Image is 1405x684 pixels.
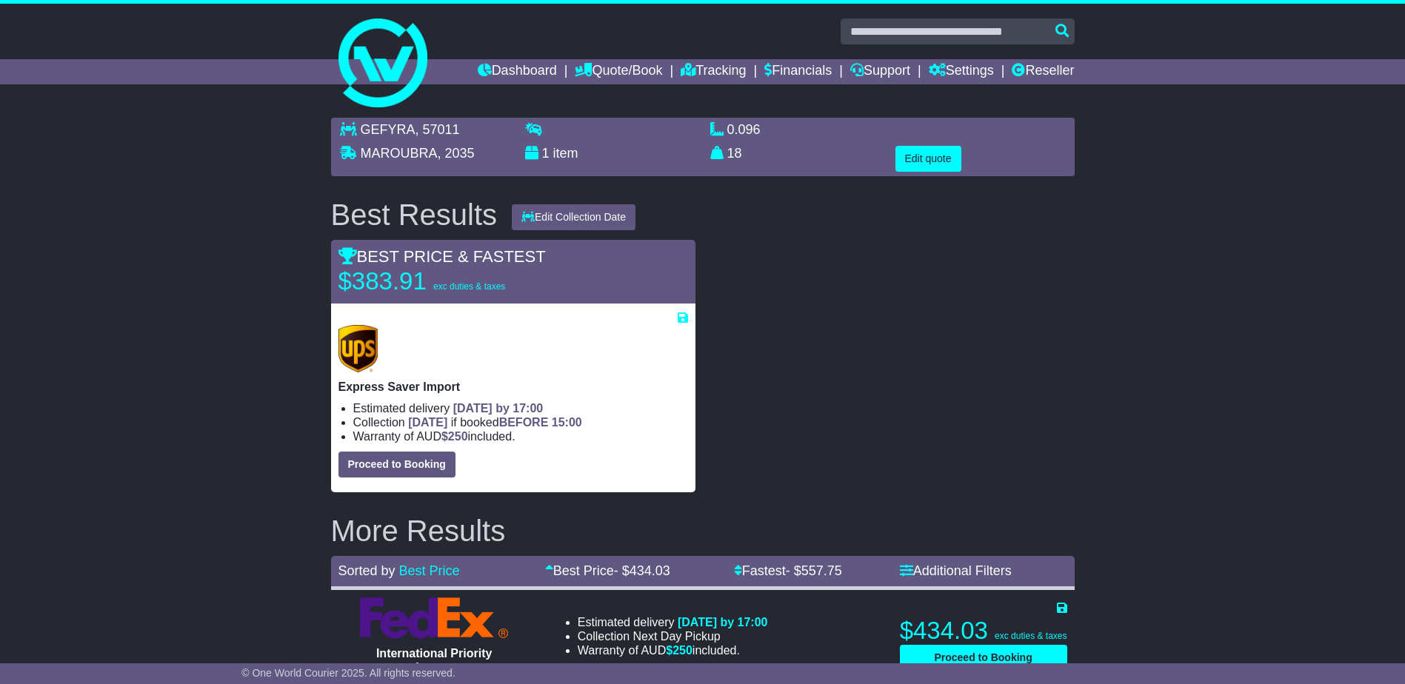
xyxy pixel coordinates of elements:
span: 250 [448,430,468,443]
span: 250 [673,644,693,657]
span: International Priority Import [376,647,492,674]
span: © One World Courier 2025. All rights reserved. [241,667,455,679]
span: BEFORE [499,416,549,429]
span: 434.03 [630,563,670,578]
h2: More Results [331,514,1075,547]
li: Estimated delivery [578,615,768,629]
span: 0.096 [727,122,761,137]
span: exc duties & taxes [433,281,505,292]
a: Settings [929,59,994,84]
span: [DATE] by 17:00 [453,402,544,415]
span: MAROUBRA [361,146,438,161]
a: Reseller [1012,59,1074,84]
span: GEFYRA [361,122,416,137]
span: Sorted by [338,563,396,578]
a: Additional Filters [900,563,1012,578]
button: Proceed to Booking [338,452,455,477]
a: Fastest- $557.75 [734,563,842,578]
span: - $ [614,563,670,578]
span: 1 [542,146,550,161]
img: FedEx Express: International Priority Import [360,597,508,639]
span: 18 [727,146,742,161]
span: [DATE] [408,416,447,429]
img: UPS (new): Express Saver Import [338,325,378,372]
a: Quote/Book [575,59,662,84]
span: 557.75 [801,563,842,578]
span: $ [441,430,468,443]
span: if booked [408,416,581,429]
li: Estimated delivery [353,401,688,415]
span: - $ [786,563,842,578]
a: Best Price [399,563,460,578]
span: , 2035 [438,146,475,161]
p: $434.03 [900,616,1067,646]
button: Proceed to Booking [900,645,1067,671]
span: 15:00 [552,416,582,429]
span: item [553,146,578,161]
span: [DATE] by 17:00 [678,616,768,628]
li: Warranty of AUD included. [353,429,688,443]
a: Best Price- $434.03 [545,563,670,578]
a: Dashboard [478,59,557,84]
a: Tracking [681,59,746,84]
li: Collection [578,629,768,643]
span: , 57011 [416,122,460,137]
li: Collection [353,415,688,429]
div: Best Results [324,198,505,231]
a: Support [850,59,910,84]
span: exc duties & taxes [995,631,1067,641]
span: Next Day Pickup [633,630,721,643]
a: Financials [764,59,832,84]
button: Edit Collection Date [512,204,635,230]
p: Express Saver Import [338,380,688,394]
p: $383.91 [338,266,524,296]
li: Warranty of AUD included. [578,643,768,657]
span: $ [666,644,693,657]
span: BEST PRICE & FASTEST [338,247,546,266]
button: Edit quote [895,146,961,172]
